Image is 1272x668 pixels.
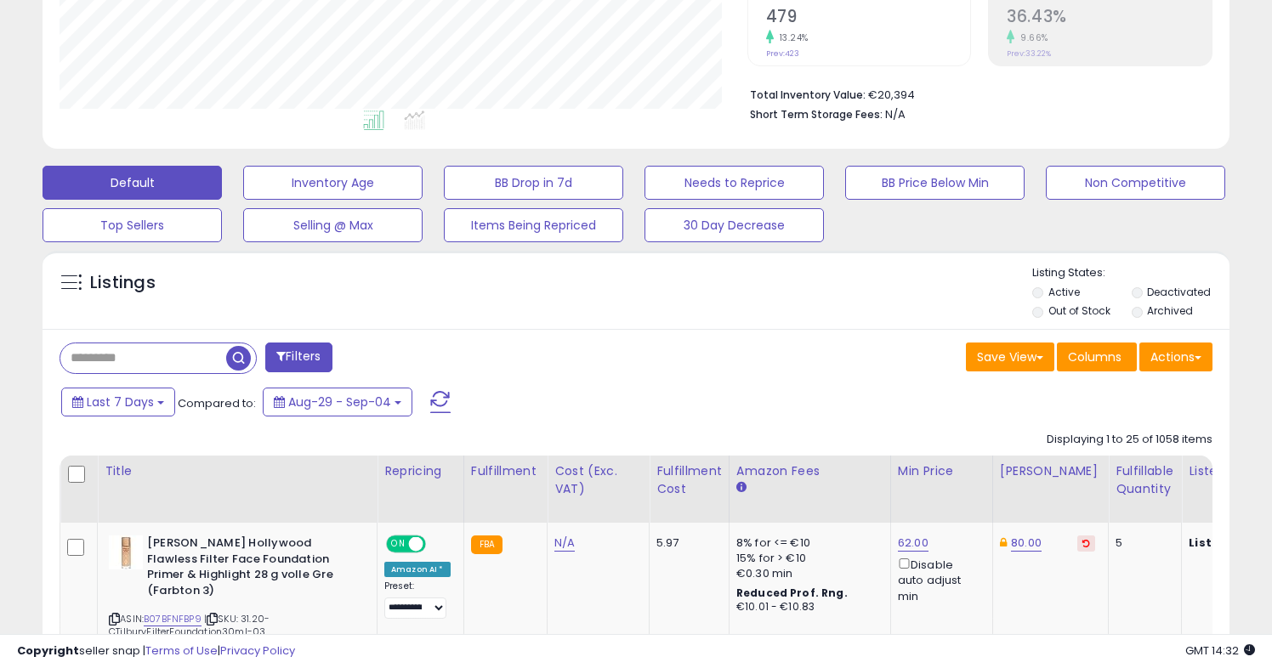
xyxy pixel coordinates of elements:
a: 80.00 [1011,535,1042,552]
small: Amazon Fees. [736,480,747,495]
b: Short Term Storage Fees: [750,107,883,122]
div: Disable auto adjust min [898,555,980,604]
div: Fulfillment Cost [656,462,722,498]
li: €20,394 [750,83,1201,104]
div: 5.97 [656,535,716,551]
small: FBA [471,535,503,554]
div: Preset: [384,580,451,619]
label: Archived [1147,303,1193,318]
b: Total Inventory Value: [750,88,866,102]
button: Aug-29 - Sep-04 [263,388,412,416]
a: N/A [554,535,575,552]
span: Aug-29 - Sep-04 [288,393,391,410]
div: seller snap | | [17,643,295,660]
a: Terms of Use [145,643,218,659]
div: Min Price [898,462,985,480]
b: Listed Price: [1189,535,1266,551]
label: Active [1048,285,1080,299]
span: Compared to: [178,395,256,411]
div: €0.30 min [736,566,877,581]
label: Out of Stock [1048,303,1110,318]
button: Needs to Reprice [645,166,824,200]
button: Default [43,166,222,200]
div: €10.01 - €10.83 [736,600,877,614]
small: Prev: 33.22% [1007,48,1051,59]
span: N/A [885,106,906,122]
h2: 36.43% [1007,7,1212,30]
label: Deactivated [1147,285,1211,299]
div: Repricing [384,462,457,480]
div: 5 [1116,535,1168,551]
span: Columns [1068,348,1122,365]
button: BB Price Below Min [845,166,1025,200]
div: Fulfillment [471,462,540,480]
strong: Copyright [17,643,79,659]
div: Cost (Exc. VAT) [554,462,642,498]
small: 9.66% [1014,31,1048,44]
small: Prev: 423 [766,48,799,59]
b: [PERSON_NAME] Hollywood Flawless Filter Face Foundation Primer & Highlight 28 g volle Gre (Farbto... [147,535,354,603]
div: [PERSON_NAME] [1000,462,1101,480]
a: B07BFNFBP9 [144,612,202,626]
div: 8% for <= €10 [736,535,877,551]
button: Filters [265,342,332,372]
div: Amazon Fees [736,462,883,480]
button: Top Sellers [43,208,222,242]
button: BB Drop in 7d [444,166,623,200]
button: Items Being Repriced [444,208,623,242]
div: Title [105,462,370,480]
p: Listing States: [1032,265,1229,281]
div: Amazon AI * [384,562,451,577]
b: Reduced Prof. Rng. [736,586,848,600]
button: Actions [1139,342,1212,371]
button: Inventory Age [243,166,423,200]
small: 13.24% [774,31,809,44]
button: Columns [1057,342,1137,371]
button: Non Competitive [1046,166,1225,200]
h5: Listings [90,271,156,295]
button: Selling @ Max [243,208,423,242]
div: 15% for > €10 [736,551,877,566]
a: 62.00 [898,535,928,552]
button: Last 7 Days [61,388,175,416]
button: Save View [966,342,1054,371]
a: Privacy Policy [220,643,295,659]
button: 30 Day Decrease [645,208,824,242]
img: 21uSYqOjKrL._SL40_.jpg [109,535,143,569]
span: Last 7 Days [87,393,154,410]
span: ON [388,537,409,552]
div: Fulfillable Quantity [1116,462,1174,498]
span: OFF [423,537,451,552]
div: Displaying 1 to 25 of 1058 items [1047,432,1212,448]
span: 2025-09-12 14:32 GMT [1185,643,1255,659]
h2: 479 [766,7,971,30]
